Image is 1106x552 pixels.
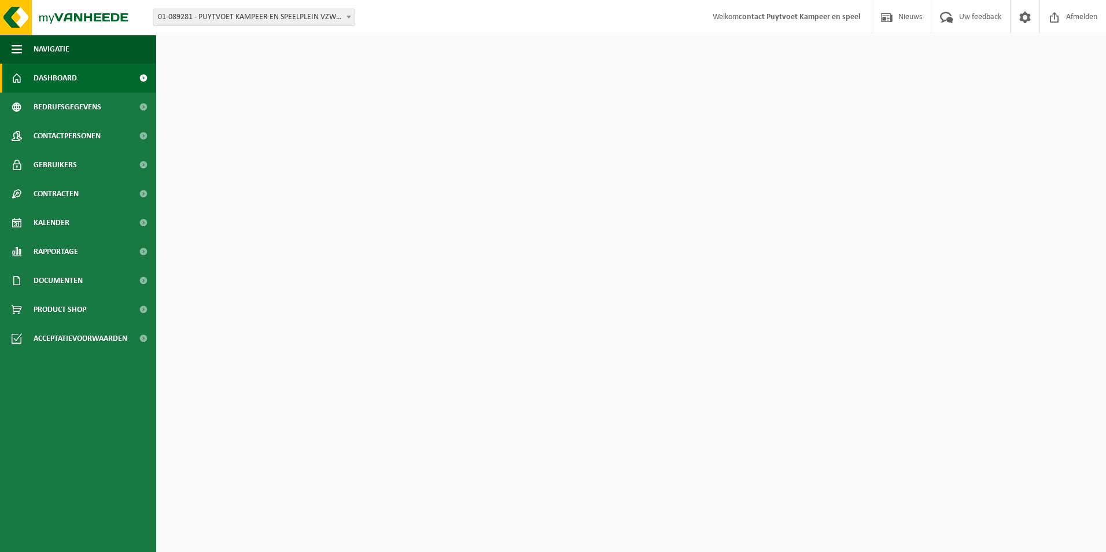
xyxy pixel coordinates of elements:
span: Product Shop [34,295,86,324]
span: Contracten [34,179,79,208]
span: Dashboard [34,64,77,93]
span: Gebruikers [34,150,77,179]
span: 01-089281 - PUYTVOET KAMPEER EN SPEELPLEIN VZW - SINT-NIKLAAS [153,9,355,25]
span: Documenten [34,266,83,295]
span: Rapportage [34,237,78,266]
span: Acceptatievoorwaarden [34,324,127,353]
strong: contact Puytvoet Kampeer en speel [739,13,860,21]
span: 01-089281 - PUYTVOET KAMPEER EN SPEELPLEIN VZW - SINT-NIKLAAS [153,9,355,26]
span: Kalender [34,208,69,237]
span: Bedrijfsgegevens [34,93,101,122]
span: Contactpersonen [34,122,101,150]
span: Navigatie [34,35,69,64]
